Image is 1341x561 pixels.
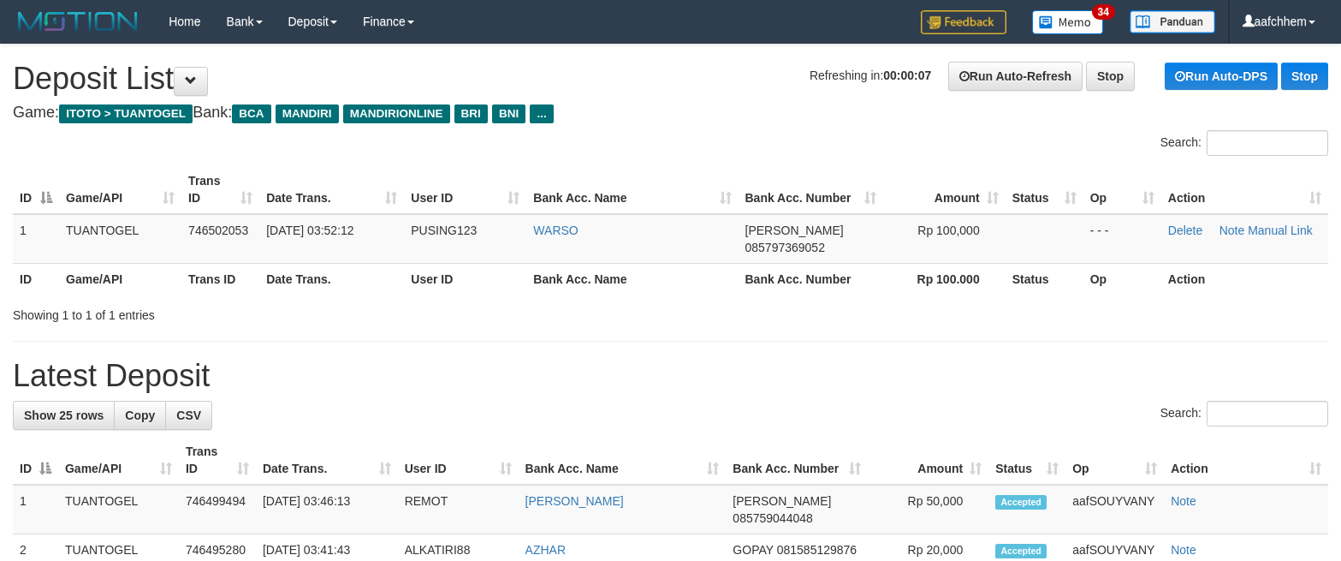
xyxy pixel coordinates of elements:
th: Trans ID: activate to sort column ascending [179,436,256,485]
span: 746502053 [188,224,248,237]
td: REMOT [398,485,519,534]
th: Action [1161,263,1328,295]
td: TUANTOGEL [59,214,181,264]
span: [PERSON_NAME] [733,494,831,508]
th: Bank Acc. Name: activate to sort column ascending [519,436,727,485]
th: Bank Acc. Number: activate to sort column ascending [726,436,868,485]
span: MANDIRIONLINE [343,104,450,123]
th: User ID: activate to sort column ascending [398,436,519,485]
span: BCA [232,104,270,123]
span: Copy [125,409,155,422]
th: Rp 100.000 [883,263,1006,295]
a: Show 25 rows [13,401,115,430]
th: Date Trans. [259,263,404,295]
th: Bank Acc. Name: activate to sort column ascending [526,165,738,214]
th: Trans ID [181,263,259,295]
span: 34 [1092,4,1115,20]
th: ID: activate to sort column descending [13,165,59,214]
img: MOTION_logo.png [13,9,143,34]
th: Bank Acc. Number [739,263,883,295]
span: Copy 085759044048 to clipboard [733,511,812,525]
span: Copy 085797369052 to clipboard [745,241,825,254]
a: WARSO [533,224,578,237]
th: Status [1006,263,1083,295]
input: Search: [1207,401,1328,427]
th: Status: activate to sort column ascending [1006,165,1083,214]
th: User ID: activate to sort column ascending [404,165,526,214]
a: Manual Link [1248,224,1313,237]
label: Search: [1160,401,1328,427]
th: Action: activate to sort column ascending [1164,436,1328,485]
th: ID [13,263,59,295]
td: - - - [1083,214,1161,264]
a: Stop [1281,63,1328,90]
th: Date Trans.: activate to sort column ascending [259,165,404,214]
span: Accepted [995,495,1047,510]
input: Search: [1207,130,1328,156]
td: aafSOUYVANY [1065,485,1164,534]
span: Accepted [995,544,1047,558]
h1: Latest Deposit [13,359,1328,393]
th: Bank Acc. Name [526,263,738,295]
td: 746499494 [179,485,256,534]
th: Op: activate to sort column ascending [1083,165,1161,214]
strong: 00:00:07 [883,69,931,82]
td: Rp 50,000 [868,485,988,534]
td: 1 [13,214,59,264]
div: Showing 1 to 1 of 1 entries [13,300,546,324]
a: Copy [114,401,166,430]
span: Rp 100,000 [917,224,979,237]
th: Action: activate to sort column ascending [1161,165,1328,214]
td: [DATE] 03:46:13 [256,485,398,534]
a: Stop [1086,62,1135,91]
th: Game/API [59,263,181,295]
a: Note [1219,224,1245,237]
td: 1 [13,485,58,534]
td: TUANTOGEL [58,485,179,534]
h4: Game: Bank: [13,104,1328,122]
th: Status: activate to sort column ascending [988,436,1065,485]
span: [PERSON_NAME] [745,224,844,237]
span: BRI [454,104,488,123]
label: Search: [1160,130,1328,156]
th: Date Trans.: activate to sort column ascending [256,436,398,485]
th: Game/API: activate to sort column ascending [59,165,181,214]
th: Trans ID: activate to sort column ascending [181,165,259,214]
th: Amount: activate to sort column ascending [868,436,988,485]
th: ID: activate to sort column descending [13,436,58,485]
a: [PERSON_NAME] [525,494,624,508]
span: Refreshing in: [810,69,931,82]
th: Op [1083,263,1161,295]
a: Note [1171,543,1196,557]
span: MANDIRI [276,104,339,123]
img: panduan.png [1130,10,1215,33]
a: Delete [1168,224,1202,237]
th: Game/API: activate to sort column ascending [58,436,179,485]
span: ... [530,104,553,123]
span: [DATE] 03:52:12 [266,224,353,237]
a: Run Auto-Refresh [948,62,1083,91]
th: Amount: activate to sort column ascending [883,165,1006,214]
a: Run Auto-DPS [1165,63,1278,90]
img: Feedback.jpg [921,10,1006,34]
th: Bank Acc. Number: activate to sort column ascending [739,165,883,214]
span: Show 25 rows [24,409,104,422]
span: ITOTO > TUANTOGEL [59,104,193,123]
span: Copy 081585129876 to clipboard [777,543,857,557]
th: User ID [404,263,526,295]
span: CSV [176,409,201,422]
a: Note [1171,494,1196,508]
th: Op: activate to sort column ascending [1065,436,1164,485]
a: CSV [165,401,212,430]
h1: Deposit List [13,62,1328,96]
img: Button%20Memo.svg [1032,10,1104,34]
span: GOPAY [733,543,773,557]
span: BNI [492,104,525,123]
a: AZHAR [525,543,566,557]
span: PUSING123 [411,224,477,237]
